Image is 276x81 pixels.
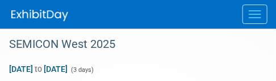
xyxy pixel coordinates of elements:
[33,64,44,74] span: to
[5,34,253,55] div: SEMICON West 2025
[242,5,267,24] button: Menu
[9,64,68,74] span: [DATE] [DATE]
[11,10,68,21] img: ExhibitDay
[70,66,94,74] span: (3 days)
